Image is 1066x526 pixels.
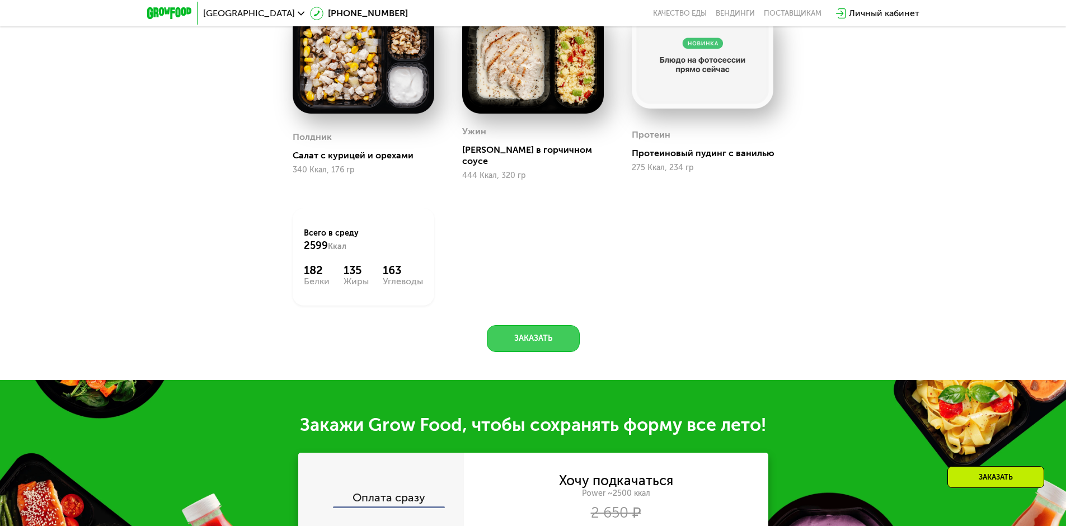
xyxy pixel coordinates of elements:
div: Хочу подкачаться [559,475,673,487]
div: 275 Ккал, 234 гр [632,163,773,172]
div: Заказать [947,466,1044,488]
div: Протеин [632,126,670,143]
div: Белки [304,277,330,286]
div: Всего в среду [304,228,423,252]
div: Личный кабинет [849,7,919,20]
a: Вендинги [716,9,755,18]
div: Протеиновый пудинг с ванилью [632,148,782,159]
div: 2 650 ₽ [464,507,768,519]
a: Качество еды [653,9,707,18]
div: 135 [344,264,369,277]
div: Полдник [293,129,332,145]
div: [PERSON_NAME] в горчичном соусе [462,144,613,167]
span: [GEOGRAPHIC_DATA] [203,9,295,18]
div: Жиры [344,277,369,286]
div: 163 [383,264,423,277]
div: поставщикам [764,9,821,18]
div: Оплата сразу [299,492,464,506]
div: Салат с курицей и орехами [293,150,443,161]
button: Заказать [487,325,580,352]
div: 444 Ккал, 320 гр [462,171,604,180]
div: 182 [304,264,330,277]
div: Ужин [462,123,486,140]
div: 340 Ккал, 176 гр [293,166,434,175]
a: [PHONE_NUMBER] [310,7,408,20]
div: Power ~2500 ккал [464,489,768,499]
span: 2599 [304,239,328,252]
span: Ккал [328,242,346,251]
div: Углеводы [383,277,423,286]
